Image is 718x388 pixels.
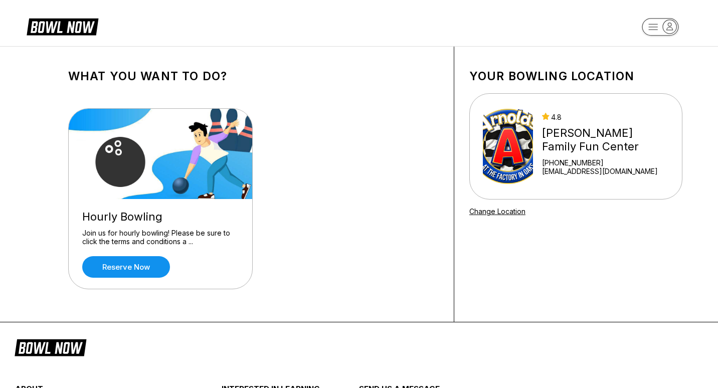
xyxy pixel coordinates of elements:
[69,109,253,199] img: Hourly Bowling
[82,256,170,278] a: Reserve now
[542,158,669,167] div: [PHONE_NUMBER]
[469,69,682,83] h1: Your bowling location
[82,210,239,224] div: Hourly Bowling
[469,207,525,216] a: Change Location
[68,69,439,83] h1: What you want to do?
[483,109,533,184] img: Arnold's Family Fun Center
[82,229,239,246] div: Join us for hourly bowling! Please be sure to click the terms and conditions a ...
[542,126,669,153] div: [PERSON_NAME] Family Fun Center
[542,167,669,175] a: [EMAIL_ADDRESS][DOMAIN_NAME]
[542,113,669,121] div: 4.8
